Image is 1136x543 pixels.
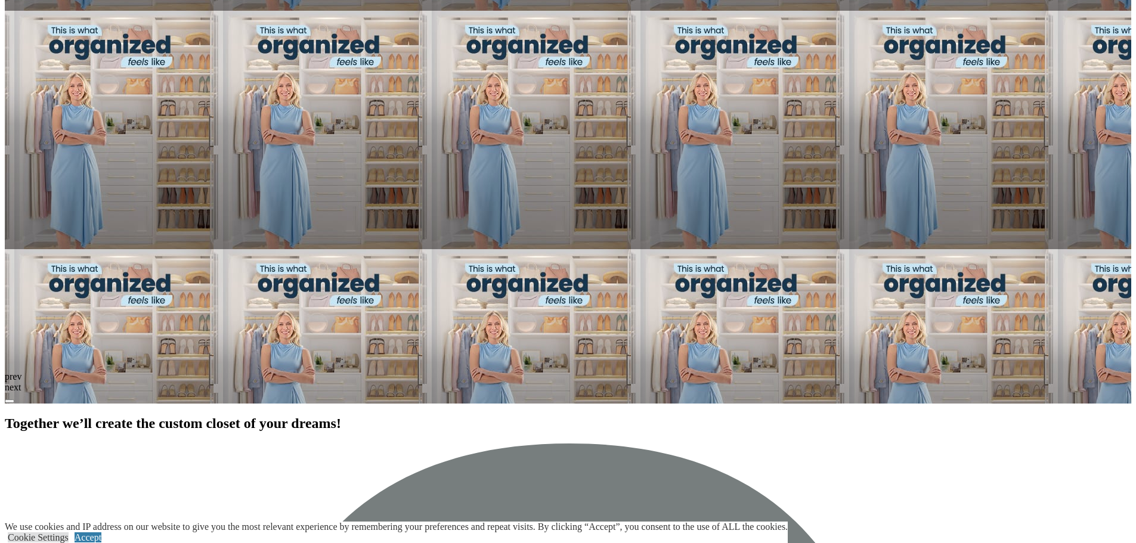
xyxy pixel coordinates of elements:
[75,532,101,542] a: Accept
[5,382,1131,393] div: next
[5,415,1131,432] h2: Together we’ll create the custom closet of your dreams!
[8,532,69,542] a: Cookie Settings
[5,399,14,403] button: Click here to pause slide show
[5,371,1131,382] div: prev
[5,522,788,532] div: We use cookies and IP address on our website to give you the most relevant experience by remember...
